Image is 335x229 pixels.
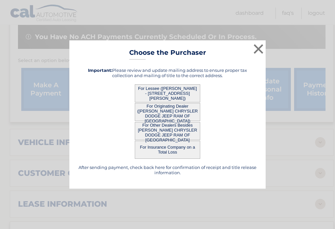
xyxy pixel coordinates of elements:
[129,49,206,60] h3: Choose the Purchaser
[88,68,112,73] strong: Important:
[78,165,257,175] h5: After sending payment, check back here for confirmation of receipt and title release information.
[135,103,200,121] button: For Originating Dealer ([PERSON_NAME] CHRYSLER DODGE JEEP RAM OF [GEOGRAPHIC_DATA])
[78,68,257,78] h5: Please review and update mailing address to ensure proper tax collection and mailing of title to ...
[135,122,200,140] button: For Other Dealers Besides [PERSON_NAME] CHRYSLER DODGE JEEP RAM OF [GEOGRAPHIC_DATA]
[252,42,265,55] button: ×
[135,84,200,102] button: For Lessee ([PERSON_NAME] - [STREET_ADDRESS][PERSON_NAME])
[135,141,200,159] button: For Insurance Company on a Total Loss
